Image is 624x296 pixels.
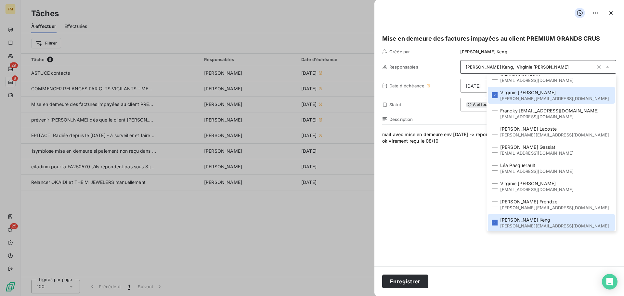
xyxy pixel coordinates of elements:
[389,102,401,107] span: Statut
[382,34,616,43] h5: Mise en demeure des factures impayées au client PREMIUM GRANDS CRUS
[500,108,599,114] span: Francky [EMAIL_ADDRESS][DOMAIN_NAME]
[500,180,574,187] span: Virginie [PERSON_NAME]
[500,199,609,205] span: [PERSON_NAME] Frendzel
[500,78,574,83] span: [EMAIL_ADDRESS][DOMAIN_NAME]
[460,49,507,54] span: [PERSON_NAME] Keng
[500,217,609,223] span: [PERSON_NAME] Keng
[389,49,410,54] span: Créée par
[500,96,609,101] span: [PERSON_NAME][EMAIL_ADDRESS][DOMAIN_NAME]
[517,64,569,70] span: Virginie [PERSON_NAME]
[460,79,616,93] input: placeholder
[389,83,424,88] span: Date d'échéance
[389,64,418,70] span: Responsables
[500,132,609,137] span: [PERSON_NAME][EMAIL_ADDRESS][DOMAIN_NAME]
[500,144,574,150] span: [PERSON_NAME] Gassiat
[500,126,609,132] span: [PERSON_NAME] Lacoste
[466,102,497,108] span: À effectuer
[389,117,413,122] span: Description
[500,223,609,228] span: [PERSON_NAME][EMAIL_ADDRESS][DOMAIN_NAME]
[382,275,428,288] button: Enregistrer
[500,150,574,156] span: [EMAIL_ADDRESS][DOMAIN_NAME]
[500,162,574,169] span: Léa Pasquerault
[513,64,514,70] span: ,
[500,114,599,119] span: [EMAIL_ADDRESS][DOMAIN_NAME]
[500,205,609,210] span: [PERSON_NAME][EMAIL_ADDRESS][DOMAIN_NAME]
[500,169,574,174] span: [EMAIL_ADDRESS][DOMAIN_NAME]
[382,131,616,256] span: mail avec mise en demeure env [DATE] -> réponse du client = il s'occupe du règlement dès [DATE] o...
[466,64,513,70] span: [PERSON_NAME] Keng
[500,187,574,192] span: [EMAIL_ADDRESS][DOMAIN_NAME]
[500,89,609,96] span: Virginie [PERSON_NAME]
[602,274,617,290] div: Open Intercom Messenger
